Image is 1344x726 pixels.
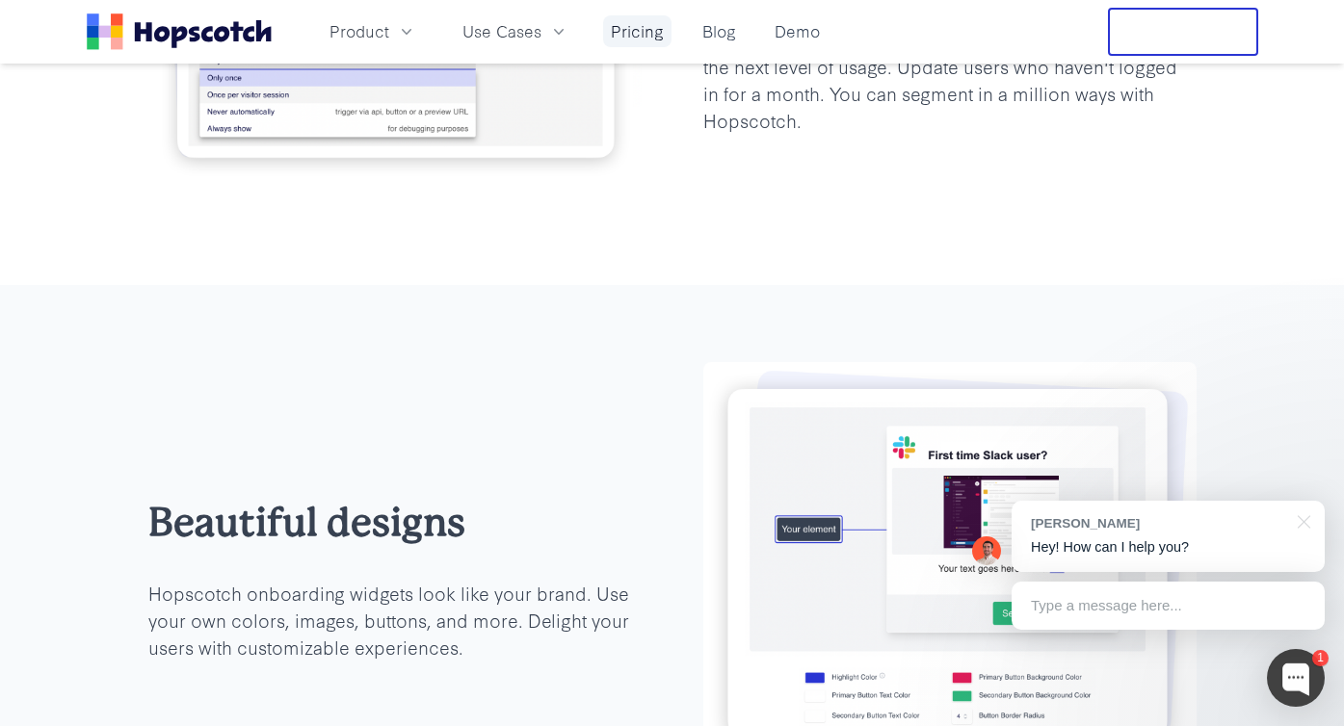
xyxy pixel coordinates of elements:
[318,15,428,47] button: Product
[87,13,272,50] a: Home
[1312,650,1329,666] div: 1
[972,536,1001,565] img: Mark Spera
[148,496,642,549] h2: Beautiful designs
[1012,582,1325,630] div: Type a message here...
[767,15,828,47] a: Demo
[462,19,541,43] span: Use Cases
[1031,514,1286,532] div: [PERSON_NAME]
[451,15,580,47] button: Use Cases
[1031,537,1305,557] p: Hey! How can I help you?
[695,15,744,47] a: Blog
[1108,8,1258,56] button: Free Trial
[603,15,672,47] a: Pricing
[148,580,642,661] p: Hopscotch onboarding widgets look like your brand. Use your own colors, images, buttons, and more...
[329,19,389,43] span: Product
